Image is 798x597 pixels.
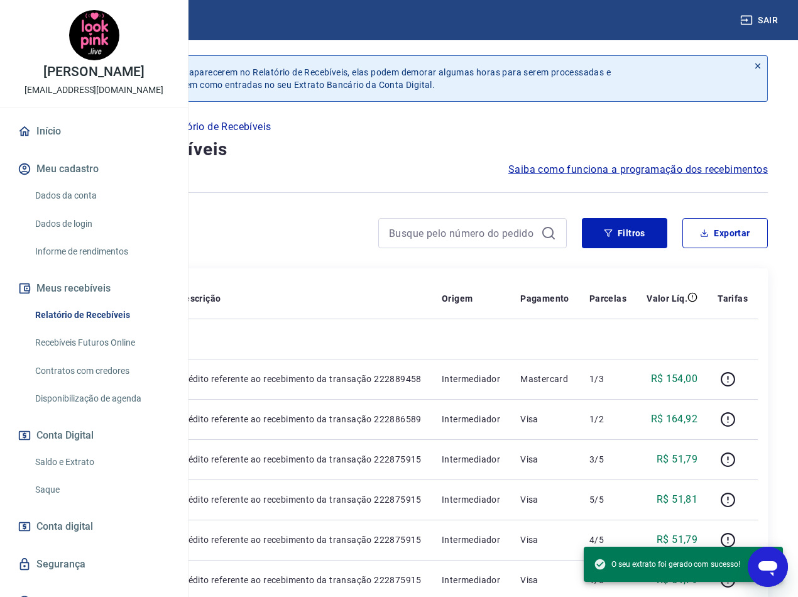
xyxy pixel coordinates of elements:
p: Tarifas [718,292,748,305]
a: Saiba como funciona a programação dos recebimentos [508,162,768,177]
p: 4/5 [589,534,626,546]
button: Sair [738,9,783,32]
p: Intermediador [442,493,500,506]
a: Informe de rendimentos [30,239,173,265]
p: 3/5 [589,453,626,466]
p: Origem [442,292,473,305]
p: Mastercard [520,373,569,385]
p: Visa [520,493,569,506]
p: R$ 154,00 [651,371,698,386]
a: Disponibilização de agenda [30,386,173,412]
h4: Relatório de Recebíveis [30,137,768,162]
a: Segurança [15,550,173,578]
p: Visa [520,574,569,586]
a: Saldo e Extrato [30,449,173,475]
a: Saque [30,477,173,503]
a: Dados da conta [30,183,173,209]
p: Relatório de Recebíveis [163,119,271,134]
p: Visa [520,453,569,466]
p: Intermediador [442,534,500,546]
p: Crédito referente ao recebimento da transação 222875915 [179,453,422,466]
img: f5e2b5f2-de41-4e9a-a4e6-a6c2332be871.jpeg [69,10,119,60]
button: Conta Digital [15,422,173,449]
p: R$ 51,81 [657,492,697,507]
p: Crédito referente ao recebimento da transação 222875915 [179,493,422,506]
p: [PERSON_NAME] [43,65,144,79]
span: O seu extrato foi gerado com sucesso! [594,558,740,571]
p: Após o envio das liquidações aparecerem no Relatório de Recebíveis, elas podem demorar algumas ho... [68,66,611,91]
button: Meu cadastro [15,155,173,183]
iframe: 메시징 창을 시작하는 버튼 [748,547,788,587]
p: Crédito referente ao recebimento da transação 222886589 [179,413,422,425]
p: 1/3 [589,373,626,385]
button: Meus recebíveis [15,275,173,302]
p: Valor Líq. [647,292,687,305]
p: Intermediador [442,574,500,586]
p: Descrição [179,292,221,305]
input: Busque pelo número do pedido [389,224,536,243]
a: Conta digital [15,513,173,540]
p: R$ 51,79 [657,452,697,467]
p: 1/2 [589,413,626,425]
p: R$ 164,92 [651,412,698,427]
p: [EMAIL_ADDRESS][DOMAIN_NAME] [25,84,163,97]
p: 5/5 [589,493,626,506]
p: Parcelas [589,292,626,305]
button: Filtros [582,218,667,248]
span: Conta digital [36,518,93,535]
a: Contratos com credores [30,358,173,384]
p: R$ 51,79 [657,532,697,547]
p: Visa [520,413,569,425]
button: Exportar [682,218,768,248]
p: Crédito referente ao recebimento da transação 222875915 [179,574,422,586]
p: Crédito referente ao recebimento da transação 222875915 [179,534,422,546]
a: Relatório de Recebíveis [30,302,173,328]
p: Visa [520,534,569,546]
p: Crédito referente ao recebimento da transação 222889458 [179,373,422,385]
p: Intermediador [442,373,500,385]
p: Intermediador [442,453,500,466]
a: Início [15,118,173,145]
a: Recebíveis Futuros Online [30,330,173,356]
p: Pagamento [520,292,569,305]
p: Intermediador [442,413,500,425]
a: Dados de login [30,211,173,237]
